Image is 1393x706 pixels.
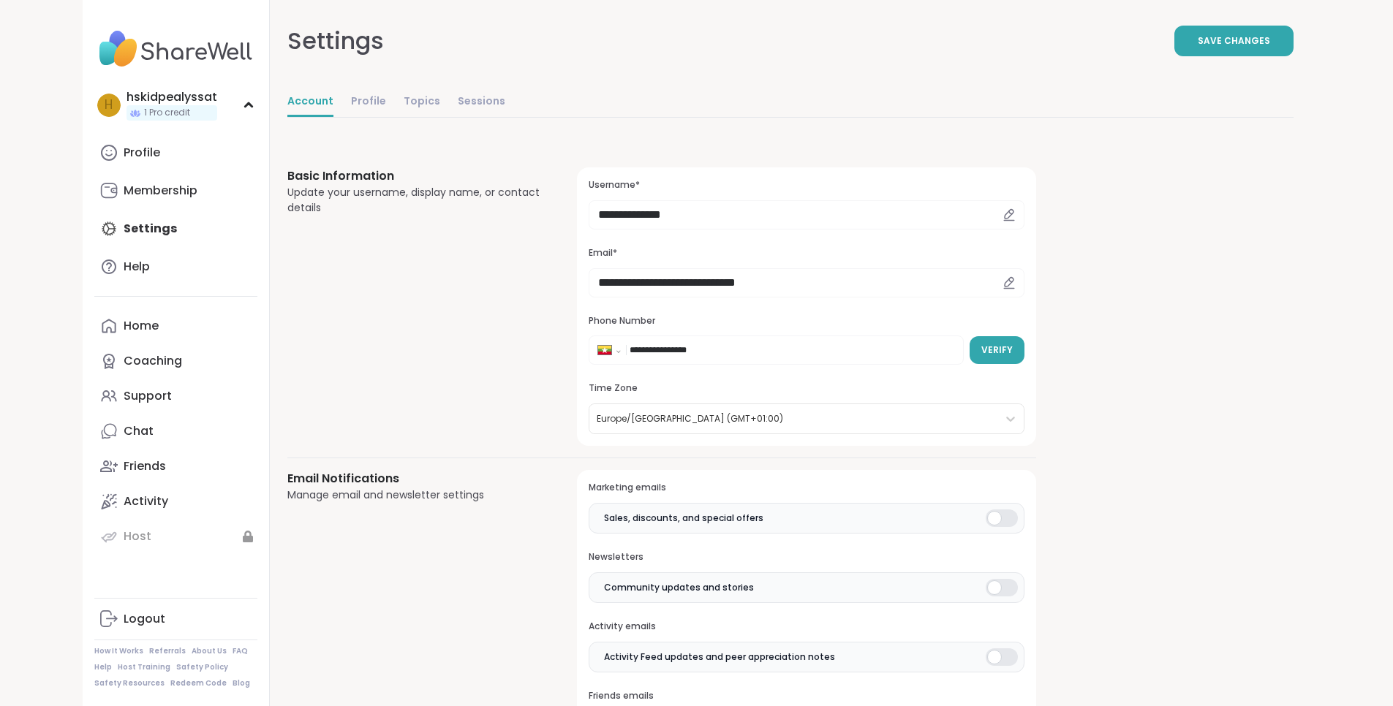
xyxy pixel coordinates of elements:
div: Support [124,388,172,404]
a: Coaching [94,343,257,379]
a: Profile [351,88,386,117]
div: Logout [124,611,165,627]
a: Membership [94,173,257,208]
span: h [105,96,113,115]
a: How It Works [94,646,143,656]
div: Chat [124,423,154,439]
h3: Friends emails [589,690,1024,702]
h3: Phone Number [589,315,1024,327]
a: Home [94,308,257,343]
div: Activity [124,493,168,509]
div: Membership [124,183,197,199]
h3: Newsletters [589,551,1024,563]
button: Save Changes [1174,26,1294,56]
a: Blog [233,678,250,688]
h3: Email Notifications [287,470,543,487]
a: Chat [94,414,257,449]
a: Sessions [458,88,505,117]
h3: Username* [589,179,1024,191]
span: Activity Feed updates and peer appreciation notes [604,650,835,664]
a: About Us [192,646,227,656]
span: 1 Pro credit [144,107,190,119]
div: Home [124,318,159,334]
div: Profile [124,145,160,161]
div: hskidpealyssat [127,89,217,105]
h3: Marketing emails [589,482,1024,494]
h3: Time Zone [589,382,1024,395]
a: Referrals [149,646,186,656]
h3: Email* [589,247,1024,259]
a: Profile [94,135,257,170]
button: Verify [970,336,1024,364]
a: Safety Policy [176,662,228,672]
a: Account [287,88,333,117]
h3: Activity emails [589,620,1024,633]
span: Community updates and stories [604,581,754,594]
a: Host Training [118,662,170,672]
a: Help [94,662,112,672]
div: Host [124,528,151,544]
a: Friends [94,449,257,484]
a: Help [94,249,257,284]
a: Host [94,519,257,554]
img: ShareWell Nav Logo [94,23,257,75]
a: Activity [94,484,257,519]
span: Verify [981,343,1013,357]
a: Support [94,379,257,414]
a: Safety Resources [94,678,165,688]
a: Logout [94,601,257,637]
span: Save Changes [1198,34,1270,48]
div: Help [124,259,150,275]
h3: Basic Information [287,167,543,185]
div: Friends [124,458,166,474]
div: Manage email and newsletter settings [287,487,543,503]
a: FAQ [233,646,248,656]
div: Settings [287,23,384,58]
span: Sales, discounts, and special offers [604,512,763,525]
a: Topics [404,88,440,117]
div: Update your username, display name, or contact details [287,185,543,216]
div: Coaching [124,353,182,369]
a: Redeem Code [170,678,227,688]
